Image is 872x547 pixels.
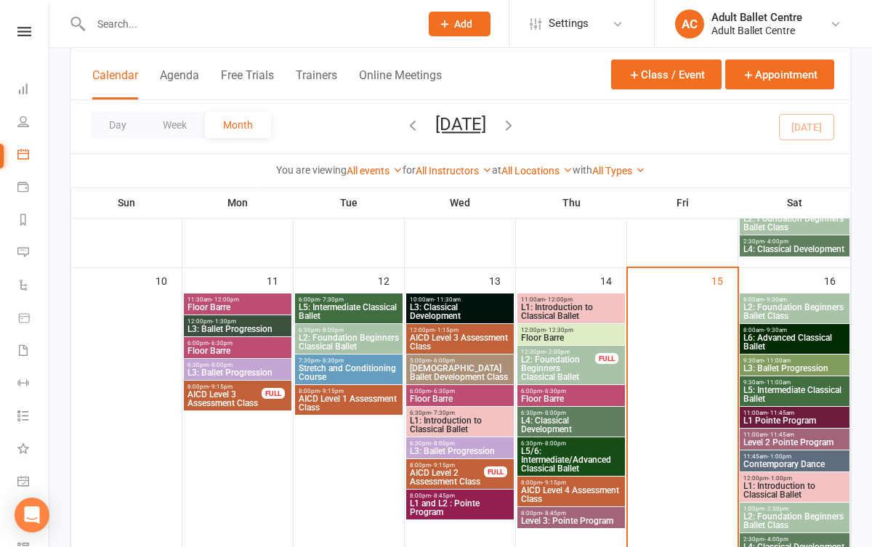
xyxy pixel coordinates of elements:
[409,394,511,403] span: Floor Barre
[764,379,791,386] span: - 11:00am
[743,357,847,364] span: 9:30am
[298,394,400,412] span: AICD Level 1 Assessment Class
[711,11,802,24] div: Adult Ballet Centre
[627,187,738,218] th: Fri
[743,327,847,333] span: 8:00am
[520,416,622,434] span: L4: Classical Development
[743,238,847,245] span: 2:30pm
[767,431,794,438] span: - 11:45am
[17,139,50,172] a: Calendar
[187,384,262,390] span: 8:00pm
[725,60,834,89] button: Appointment
[409,416,511,434] span: L1: Introduction to Classical Ballet
[520,410,622,416] span: 6:30pm
[592,165,645,177] a: All Types
[182,187,294,218] th: Mon
[549,7,589,40] span: Settings
[187,303,288,312] span: Floor Barre
[520,394,622,403] span: Floor Barre
[187,368,288,377] span: L3: Ballet Progression
[17,74,50,107] a: Dashboard
[17,107,50,139] a: People
[409,364,511,381] span: [DEMOGRAPHIC_DATA] Ballet Development Class
[743,460,847,469] span: Contemporary Dance
[409,493,511,499] span: 8:00pm
[320,357,344,364] span: - 8:30pm
[409,388,511,394] span: 6:00pm
[409,327,511,333] span: 12:00pm
[212,318,236,325] span: - 1:30pm
[409,333,511,351] span: AICD Level 3 Assessment Class
[545,296,573,303] span: - 12:00pm
[743,536,847,543] span: 2:30pm
[294,187,405,218] th: Tue
[209,362,233,368] span: - 8:00pm
[298,303,400,320] span: L5: Intermediate Classical Ballet
[320,327,344,333] span: - 8:00pm
[611,60,722,89] button: Class / Event
[743,453,847,460] span: 11:45am
[276,164,347,176] strong: You are viewing
[17,172,50,205] a: Payments
[520,303,622,320] span: L1: Introduction to Classical Ballet
[431,410,455,416] span: - 7:30pm
[86,14,410,34] input: Search...
[431,462,455,469] span: - 9:15pm
[542,479,566,486] span: - 9:15pm
[221,68,274,100] button: Free Trials
[520,486,622,503] span: AICD Level 4 Assessment Class
[320,388,344,394] span: - 9:15pm
[520,355,596,381] span: L2: Foundation Beginners Classical Ballet
[573,164,592,176] strong: with
[429,12,490,36] button: Add
[298,364,400,381] span: Stretch and Conditioning Course
[320,296,344,303] span: - 7:30pm
[187,347,288,355] span: Floor Barre
[520,516,622,525] span: Level 3: Pointe Program
[403,164,416,176] strong: for
[409,357,511,364] span: 5:00pm
[743,410,847,416] span: 11:00am
[267,268,293,292] div: 11
[743,416,847,425] span: L1 Pointe Program
[738,187,851,218] th: Sat
[764,357,791,364] span: - 11:00am
[520,388,622,394] span: 6:00pm
[71,187,182,218] th: Sun
[298,333,400,351] span: L2: Foundation Beginners Classical Ballet
[743,379,847,386] span: 9:30am
[743,506,847,512] span: 1:00pm
[764,506,788,512] span: - 2:30pm
[435,114,486,134] button: [DATE]
[187,325,288,333] span: L3: Ballet Progression
[764,238,788,245] span: - 4:00pm
[262,388,285,399] div: FULL
[542,510,566,516] span: - 8:45pm
[520,479,622,486] span: 8:00pm
[15,498,49,532] div: Open Intercom Messenger
[743,364,847,373] span: L3: Ballet Progression
[546,327,573,333] span: - 12:30pm
[434,296,461,303] span: - 11:30am
[546,349,570,355] span: - 2:00pm
[416,165,492,177] a: All Instructors
[431,388,455,394] span: - 6:30pm
[298,357,400,364] span: 7:30pm
[378,268,404,292] div: 12
[520,447,622,473] span: L5/6: Intermediate/Advanced Classical Ballet
[409,447,511,455] span: L3: Ballet Progression
[17,303,50,336] a: Product Sales
[764,536,788,543] span: - 4:00pm
[347,165,403,177] a: All events
[187,340,288,347] span: 6:00pm
[542,410,566,416] span: - 8:00pm
[431,357,455,364] span: - 6:00pm
[764,327,787,333] span: - 9:30am
[743,431,847,438] span: 11:00am
[520,296,622,303] span: 11:00am
[520,440,622,447] span: 6:30pm
[454,18,472,30] span: Add
[17,205,50,238] a: Reports
[600,268,626,292] div: 14
[298,327,400,333] span: 6:30pm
